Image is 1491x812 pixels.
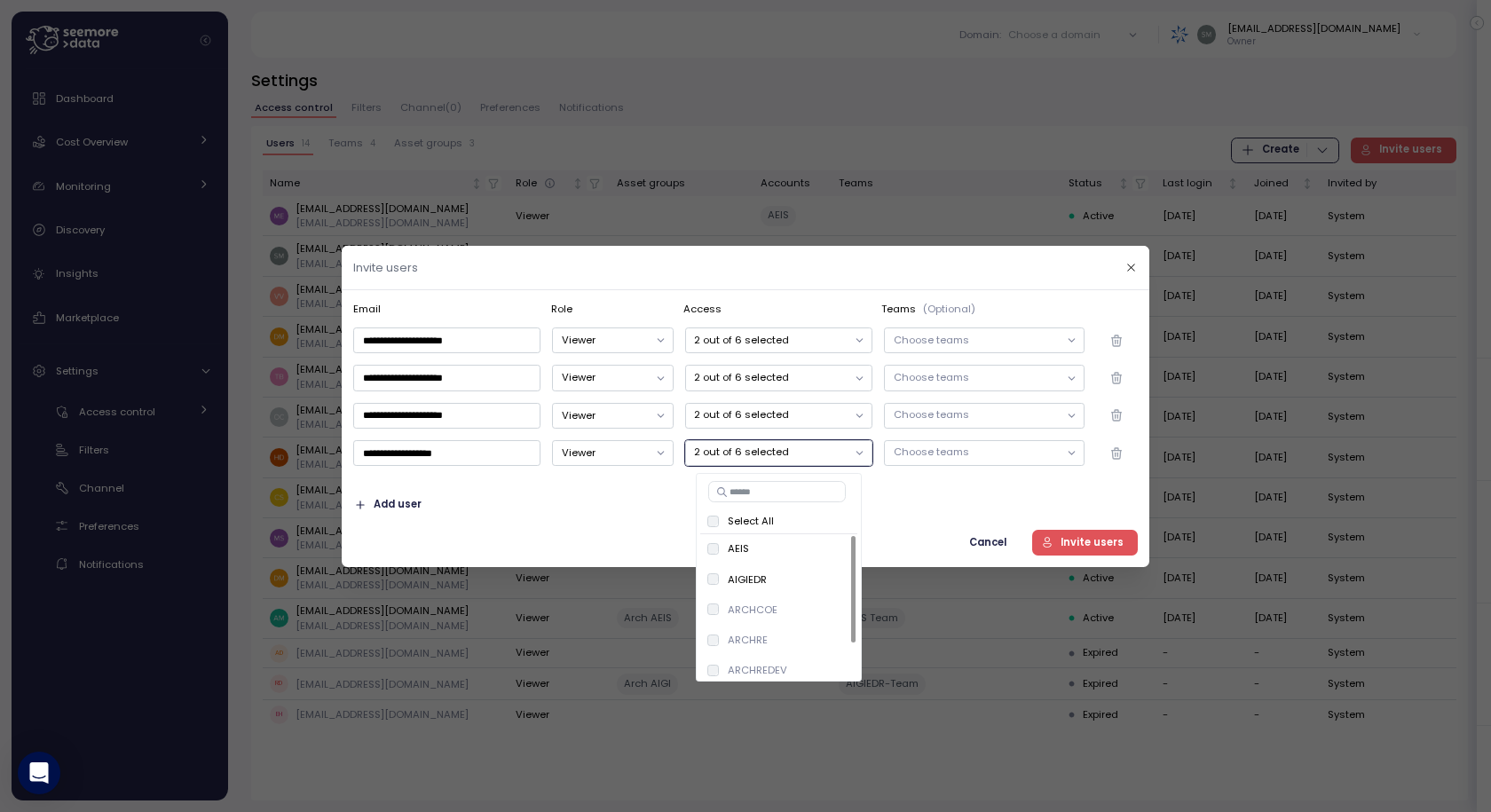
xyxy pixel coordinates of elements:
p: Role [551,301,676,315]
div: Open Intercom Messenger [18,752,60,794]
p: Choose teams [894,332,1059,346]
h2: Invite users [353,261,418,272]
p: Select All [728,514,774,528]
p: 2 out of 6 selected [694,369,847,383]
p: Choose teams [894,369,1059,383]
button: Add user [353,492,422,517]
p: ARCHREDEV [728,663,787,677]
button: Viewer [552,327,673,353]
p: ARCHRE [728,633,768,647]
p: 2 out of 6 selected [694,332,847,346]
p: 2 out of 6 selected [694,407,847,422]
span: Add user [374,493,422,516]
p: 2 out of 6 selected [694,445,847,459]
span: Cancel [969,530,1006,554]
button: Invite users [1032,529,1139,555]
button: Cancel [955,529,1020,555]
span: Invite users [1061,530,1124,554]
p: Choose teams [894,407,1059,422]
p: Email [353,301,544,315]
div: Teams [881,301,1138,315]
p: AIGIEDR [728,572,767,587]
p: AEIS [728,541,749,556]
p: Access [683,301,874,315]
button: Viewer [552,402,673,428]
p: Choose teams [894,445,1059,459]
button: Viewer [552,365,673,390]
button: Viewer [552,439,673,465]
p: (Optional) [923,301,975,315]
p: ARCHCOE [728,603,777,617]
